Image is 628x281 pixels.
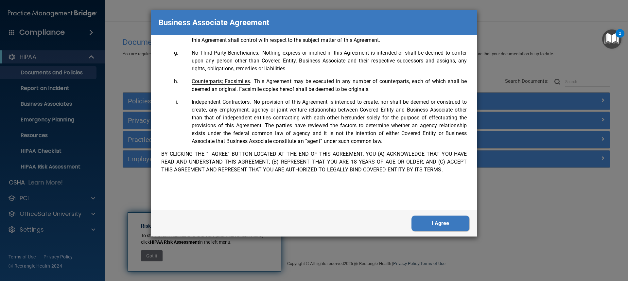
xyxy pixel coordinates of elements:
[180,78,467,93] li: This Agreement may be executed in any number of counterparts, each of which shall be deemed an or...
[192,50,260,56] span: .
[180,49,467,73] li: Nothing express or implied in this Agreement is intended or shall be deemed to confer upon any pe...
[159,15,269,30] p: Business Associate Agreement
[180,98,467,145] li: No provision of this Agreement is intended to create, nor shall be deemed or construed to create,...
[411,216,469,231] button: I Agree
[192,99,250,105] span: Independent Contractors
[602,29,621,49] button: Open Resource Center, 2 new notifications
[619,33,621,42] div: 2
[192,78,251,84] span: .
[192,99,251,105] span: .
[192,50,258,56] span: No Third Party Beneficiaries
[192,78,250,85] span: Counterparts; Facsimiles
[161,150,467,174] p: BY CLICKING THE “I AGREE” BUTTON LOCATED AT THE END OF THIS AGREEMENT, YOU (A) ACKNOWLEDGE THAT Y...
